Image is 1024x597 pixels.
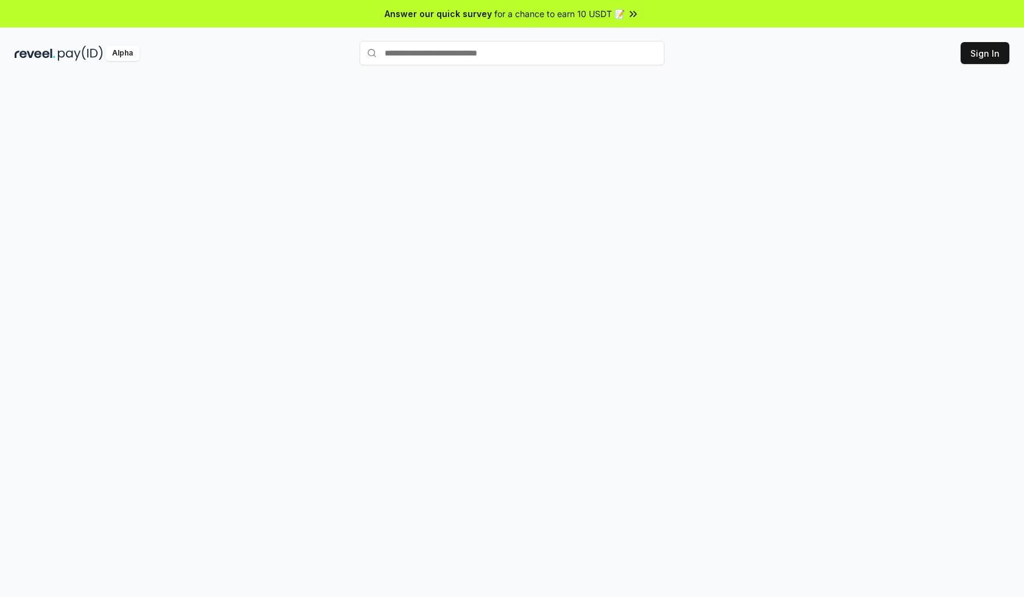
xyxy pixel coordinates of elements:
[15,46,55,61] img: reveel_dark
[385,7,492,20] span: Answer our quick survey
[961,42,1009,64] button: Sign In
[494,7,625,20] span: for a chance to earn 10 USDT 📝
[58,46,103,61] img: pay_id
[105,46,140,61] div: Alpha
